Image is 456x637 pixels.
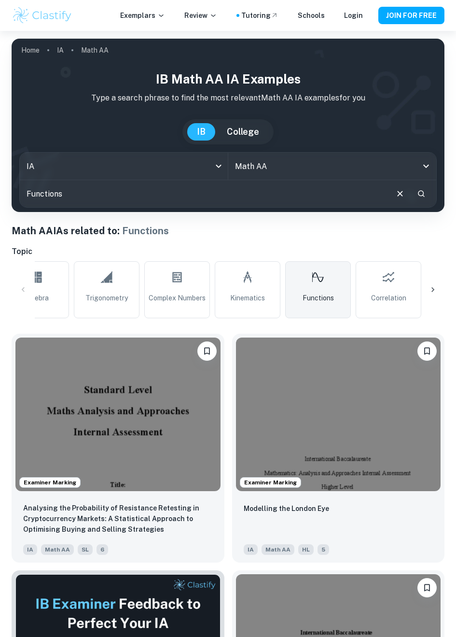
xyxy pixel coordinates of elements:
span: Examiner Marking [20,478,80,487]
p: Type a search phrase to find the most relevant Math AA IA examples for you [19,92,437,104]
button: IB [187,123,215,141]
a: Login [344,10,363,21]
a: Home [21,43,40,57]
span: 5 [318,544,329,555]
button: JOIN FOR FREE [378,7,444,24]
button: Please log in to bookmark exemplars [197,341,217,361]
span: Algebra [24,293,49,303]
input: E.g. modelling a logo, player arrangements, shape of an egg... [20,180,387,207]
span: IA [244,544,258,555]
img: Math AA IA example thumbnail: Analysing the Probability of Resistance [15,338,221,491]
p: Review [184,10,217,21]
span: Math AA [262,544,294,555]
div: IA [20,153,228,180]
button: Clear [391,184,409,203]
span: Math AA [41,544,74,555]
a: Examiner MarkingPlease log in to bookmark exemplarsAnalysing the Probability of Resistance Retest... [12,334,224,563]
span: Functions [122,225,169,237]
h1: IB Math AA IA examples [19,70,437,88]
p: Exemplars [120,10,165,21]
span: SL [78,544,93,555]
span: HL [298,544,314,555]
button: Search [413,185,429,202]
h6: Topic [12,246,444,257]
a: Tutoring [241,10,278,21]
span: Functions [303,293,334,303]
p: Math AA [81,45,109,56]
p: Modelling the London Eye [244,503,329,514]
a: Schools [298,10,325,21]
span: Examiner Marking [240,478,301,487]
a: Examiner MarkingPlease log in to bookmark exemplarsModelling the London EyeIAMath AAHL5 [232,334,445,563]
h1: Math AA IAs related to: [12,224,444,238]
span: IA [23,544,37,555]
span: 6 [97,544,108,555]
a: IA [57,43,64,57]
button: College [217,123,269,141]
button: Please log in to bookmark exemplars [417,341,437,361]
img: profile cover [12,39,444,212]
span: Correlation [371,293,406,303]
button: Please log in to bookmark exemplars [417,578,437,597]
img: Clastify logo [12,6,73,25]
span: Kinematics [230,293,265,303]
p: Analysing the Probability of Resistance Retesting in Cryptocurrency Markets: A Statistical Approa... [23,503,213,535]
img: Math AA IA example thumbnail: Modelling the London Eye [236,338,441,491]
button: Open [419,159,433,173]
span: Complex Numbers [149,293,206,303]
span: Trigonometry [85,293,128,303]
